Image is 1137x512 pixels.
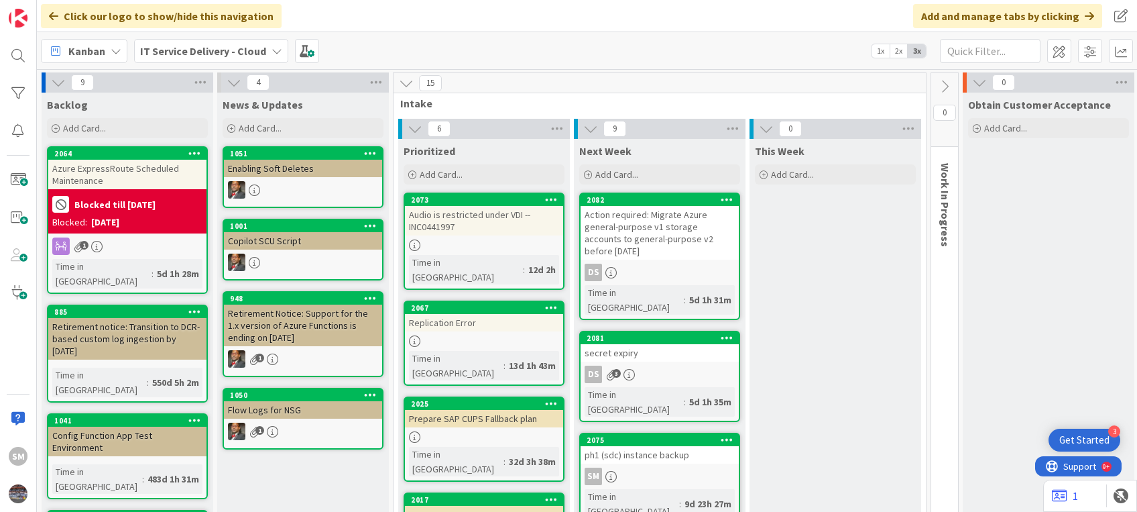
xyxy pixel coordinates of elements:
[585,264,602,281] div: DS
[405,206,563,236] div: Audio is restricted under VDI --INC0441997
[149,375,202,390] div: 550d 5h 2m
[224,220,382,250] div: 1001Copilot SCU Script
[405,314,563,331] div: Replication Error
[48,148,206,189] div: 2064Azure ExpressRoute Scheduled Maintenance
[595,168,638,181] span: Add Card...
[224,254,382,271] div: DP
[612,369,621,378] span: 3
[428,121,451,137] span: 6
[230,149,382,158] div: 1051
[505,454,559,469] div: 32d 3h 38m
[228,350,245,368] img: DP
[9,484,27,503] img: avatar
[223,98,303,111] span: News & Updates
[581,332,739,362] div: 2081secret expiry
[48,318,206,360] div: Retirement notice: Transition to DCR-based custom log ingestion by [DATE]
[224,232,382,250] div: Copilot SCU Script
[255,354,264,362] span: 1
[91,215,119,229] div: [DATE]
[581,264,739,281] div: DS
[505,358,559,373] div: 13d 1h 43m
[523,262,525,277] span: :
[48,306,206,318] div: 885
[1049,429,1120,452] div: Open Get Started checklist, remaining modules: 3
[525,262,559,277] div: 12d 2h
[581,446,739,464] div: ph1 (sdc) instance backup
[581,206,739,260] div: Action required: Migrate Azure general-purpose v1 storage accounts to general-purpose v2 before [...
[224,148,382,160] div: 1051
[147,375,149,390] span: :
[409,351,503,380] div: Time in [GEOGRAPHIC_DATA]
[405,194,563,236] div: 2073Audio is restricted under VDI --INC0441997
[48,148,206,160] div: 2064
[939,163,952,247] span: Work In Progress
[224,401,382,419] div: Flow Logs for NSG
[581,366,739,383] div: DS
[872,44,890,58] span: 1x
[405,194,563,206] div: 2073
[503,358,505,373] span: :
[585,285,684,315] div: Time in [GEOGRAPHIC_DATA]
[52,368,147,397] div: Time in [GEOGRAPHIC_DATA]
[48,306,206,360] div: 885Retirement notice: Transition to DCR-based custom log ingestion by [DATE]
[80,241,88,250] span: 1
[405,398,563,427] div: 2025Prepare SAP CUPS Fallback plan
[68,43,105,59] span: Kanban
[154,266,202,281] div: 5d 1h 28m
[585,468,602,485] div: SM
[1059,433,1110,447] div: Get Started
[405,410,563,427] div: Prepare SAP CUPS Fallback plan
[579,144,632,158] span: Next Week
[755,144,804,158] span: This Week
[409,447,503,476] div: Time in [GEOGRAPHIC_DATA]
[52,259,152,289] div: Time in [GEOGRAPHIC_DATA]
[771,168,814,181] span: Add Card...
[679,497,681,511] span: :
[405,398,563,410] div: 2025
[686,395,735,409] div: 5d 1h 35m
[581,468,739,485] div: SM
[908,44,926,58] span: 3x
[411,303,563,313] div: 2067
[228,181,245,199] img: DP
[411,195,563,205] div: 2073
[47,98,88,111] span: Backlog
[968,98,1111,111] span: Obtain Customer Acceptance
[581,434,739,464] div: 2075ph1 (sdc) instance backup
[913,4,1102,28] div: Add and manage tabs by clicking
[74,200,156,209] b: Blocked till [DATE]
[63,122,106,134] span: Add Card...
[411,495,563,505] div: 2017
[71,74,94,91] span: 9
[224,148,382,177] div: 1051Enabling Soft Deletes
[68,5,74,16] div: 9+
[239,122,282,134] span: Add Card...
[48,160,206,189] div: Azure ExpressRoute Scheduled Maintenance
[224,220,382,232] div: 1001
[587,195,739,205] div: 2082
[405,302,563,331] div: 2067Replication Error
[228,423,245,440] img: DP
[1052,488,1078,504] a: 1
[603,121,626,137] span: 9
[28,2,61,18] span: Support
[144,472,202,487] div: 483d 1h 31m
[230,294,382,303] div: 948
[400,97,909,110] span: Intake
[681,497,735,511] div: 9d 23h 27m
[48,415,206,427] div: 1041
[581,194,739,206] div: 2082
[585,366,602,383] div: DS
[587,334,739,343] div: 2081
[9,9,27,28] img: Visit kanbanzone.com
[140,44,266,58] b: IT Service Delivery - Cloud
[404,144,455,158] span: Prioritized
[54,307,206,317] div: 885
[581,194,739,260] div: 2082Action required: Migrate Azure general-purpose v1 storage accounts to general-purpose v2 befo...
[41,4,282,28] div: Click our logo to show/hide this navigation
[992,74,1015,91] span: 0
[503,454,505,469] span: :
[684,293,686,307] span: :
[587,436,739,445] div: 2075
[48,415,206,456] div: 1041Config Function App Test Environment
